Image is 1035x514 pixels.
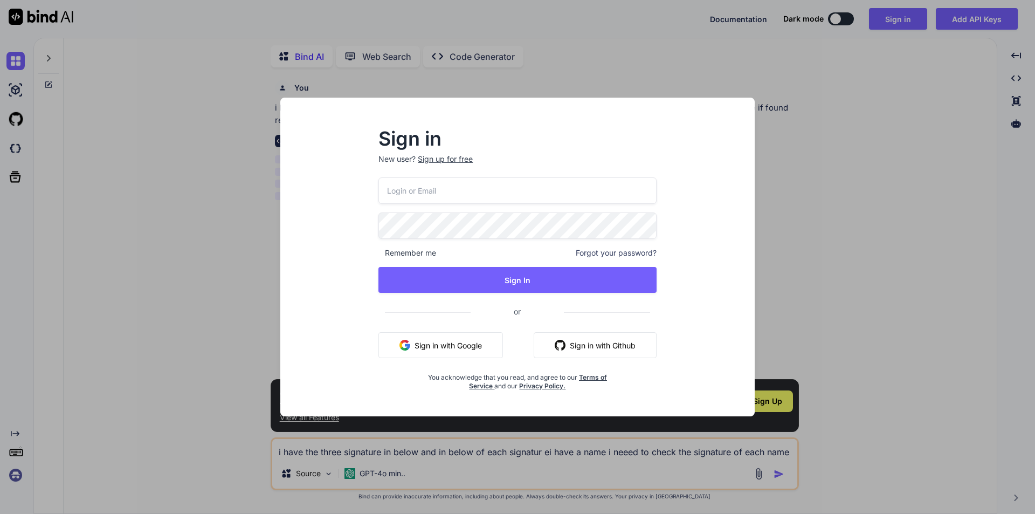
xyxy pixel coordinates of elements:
button: Sign in with Github [534,332,657,358]
span: Forgot your password? [576,248,657,258]
p: New user? [378,154,657,177]
button: Sign in with Google [378,332,503,358]
div: Sign up for free [418,154,473,165]
img: google [399,340,410,351]
input: Login or Email [378,177,657,204]
div: You acknowledge that you read, and agree to our and our [425,367,610,390]
a: Terms of Service [469,373,607,390]
h2: Sign in [378,130,657,147]
img: github [555,340,565,351]
span: Remember me [378,248,436,258]
span: or [471,298,564,325]
button: Sign In [378,267,657,293]
a: Privacy Policy. [519,382,565,390]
